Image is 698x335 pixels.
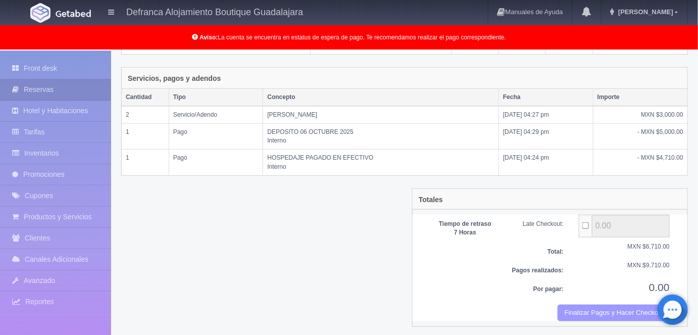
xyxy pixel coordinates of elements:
td: - MXN $4,710.00 [593,150,687,175]
b: Tiempo de retraso 7 Horas [439,220,491,236]
b: Pagos realizados: [512,267,564,274]
td: [DATE] 04:29 pm [499,124,593,150]
button: Finalizar Pagos y Hacer Checkout [558,305,670,321]
th: Concepto [263,89,499,106]
td: 1 [122,150,169,175]
img: Getabed [30,3,51,23]
span: [PERSON_NAME] [267,111,317,118]
td: 2 [122,106,169,124]
td: [DATE] 04:27 pm [499,106,593,124]
b: Por pagar: [533,285,564,293]
th: Fecha [499,89,593,106]
span: [PERSON_NAME] [616,8,673,16]
td: Pago [169,124,263,150]
td: Pago [169,150,263,175]
div: MXN $9,710.00 [571,261,677,270]
h4: Totales [419,196,443,204]
h4: Servicios, pagos y adendos [128,75,221,82]
div: Late Checkout: [508,220,571,228]
td: - MXN $5,000.00 [593,124,687,150]
img: Getabed [56,10,91,17]
td: HOSPEDAJE PAGADO EN EFECTIVO Interno [263,150,499,175]
th: Cantidad [122,89,169,106]
td: 1 [122,124,169,150]
th: Importe [593,89,687,106]
td: Servicio/Adendo [169,106,263,124]
b: Aviso: [200,34,218,41]
td: [DATE] 04:24 pm [499,150,593,175]
b: Total: [547,248,564,255]
h4: Defranca Alojamiento Boutique Guadalajara [126,5,303,18]
div: MXN $6,710.00 [571,243,677,251]
div: 0.00 [571,280,677,295]
th: Tipo [169,89,263,106]
input: ... [592,215,670,237]
td: DEPOSITO 06 OCTUBRE 2025 Interno [263,124,499,150]
input: ... [582,222,589,229]
td: MXN $3,000.00 [593,106,687,124]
